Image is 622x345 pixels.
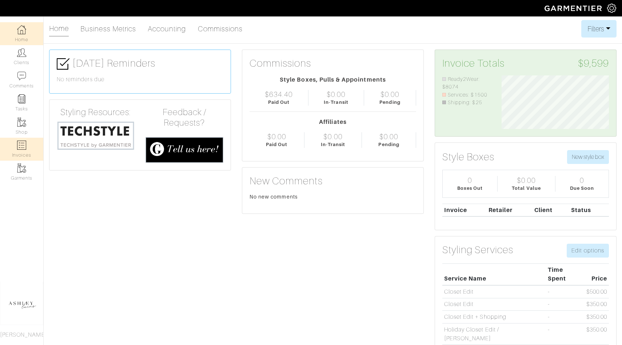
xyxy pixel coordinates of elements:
[512,185,541,192] div: Total Value
[567,244,609,258] a: Edit options
[442,75,491,91] li: Ready2Wear: $8074
[569,204,609,216] th: Status
[265,90,292,99] div: $634.40
[457,185,483,192] div: Boxes Out
[49,21,69,37] a: Home
[57,58,69,70] img: check-box-icon-36a4915ff3ba2bd8f6e4f29bc755bb66becd62c870f447fc0dd1365fcfddab58.png
[17,25,26,34] img: dashboard-icon-dbcd8f5a0b271acd01030246c82b418ddd0df26cd7fceb0bd07c9910d44c42f6.png
[442,91,491,99] li: Services: $1500
[442,264,546,285] th: Service Name
[546,264,580,285] th: Time Spent
[442,151,495,163] h3: Style Boxes
[250,193,416,200] div: No new comments
[580,298,609,311] td: $350.00
[578,57,609,70] span: $9,599
[57,76,223,83] h6: No reminders due
[580,285,609,298] td: $500.00
[17,118,26,127] img: garments-icon-b7da505a4dc4fd61783c78ac3ca0ef83fa9d6f193b1c9dc38574b1d14d53ca28.png
[250,75,416,84] div: Style Boxes, Pulls & Appointments
[570,185,594,192] div: Due Soon
[327,90,346,99] div: $0.00
[324,99,348,106] div: In-Transit
[198,21,243,36] a: Commissions
[250,118,416,126] div: Affiliates
[581,20,617,38] button: Filters
[442,57,609,70] h3: Invoice Totals
[442,99,491,107] li: Shipping: $25
[442,298,546,311] td: Closet Edit
[533,204,569,216] th: Client
[487,204,533,216] th: Retailer
[57,57,223,70] h3: [DATE] Reminders
[321,141,346,148] div: In-Transit
[17,141,26,150] img: orders-icon-0abe47150d42831381b5fb84f609e132dff9fe21cb692f30cb5eec754e2cba89.png
[580,323,609,345] td: $350.00
[546,298,580,311] td: -
[17,164,26,173] img: garments-icon-b7da505a4dc4fd61783c78ac3ca0ef83fa9d6f193b1c9dc38574b1d14d53ca28.png
[580,264,609,285] th: Price
[267,132,286,141] div: $0.00
[567,150,609,164] button: New style box
[546,285,580,298] td: -
[546,311,580,324] td: -
[379,99,400,106] div: Pending
[580,176,584,185] div: 0
[17,94,26,103] img: reminder-icon-8004d30b9f0a5d33ae49ab947aed9ed385cf756f9e5892f1edd6e32f2345188e.png
[546,323,580,345] td: -
[442,204,487,216] th: Invoice
[268,99,290,106] div: Paid Out
[380,90,399,99] div: $0.00
[266,141,287,148] div: Paid Out
[17,48,26,57] img: clients-icon-6bae9207a08558b7cb47a8932f037763ab4055f8c8b6bfacd5dc20c3e0201464.png
[145,137,223,163] img: feedback_requests-3821251ac2bd56c73c230f3229a5b25d6eb027adea667894f41107c140538ee0.png
[541,2,607,15] img: garmentier-logo-header-white-b43fb05a5012e4ada735d5af1a66efaba907eab6374d6393d1fbf88cb4ef424d.png
[517,176,536,185] div: $0.00
[17,71,26,81] img: comment-icon-a0a6a9ef722e966f86d9cbdc48e553b5cf19dbc54f86b18d962a5391bc8f6eb6.png
[378,141,399,148] div: Pending
[250,175,416,187] h3: New Comments
[580,311,609,324] td: $350.00
[468,176,472,185] div: 0
[442,323,546,345] td: Holiday Closet Edit / [PERSON_NAME]
[80,21,136,36] a: Business Metrics
[250,57,311,70] h3: Commissions
[148,21,186,36] a: Accounting
[379,132,398,141] div: $0.00
[442,285,546,298] td: Closet Edit
[607,4,616,13] img: gear-icon-white-bd11855cb880d31180b6d7d6211b90ccbf57a29d726f0c71d8c61bd08dd39cc2.png
[145,107,223,128] h4: Feedback / Requests?
[57,107,135,118] h4: Styling Resources:
[442,311,546,324] td: Closet Edit + Shopping
[57,121,135,150] img: techstyle-93310999766a10050dc78ceb7f971a75838126fd19372ce40ba20cdf6a89b94b.png
[442,244,513,256] h3: Styling Services
[323,132,342,141] div: $0.00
